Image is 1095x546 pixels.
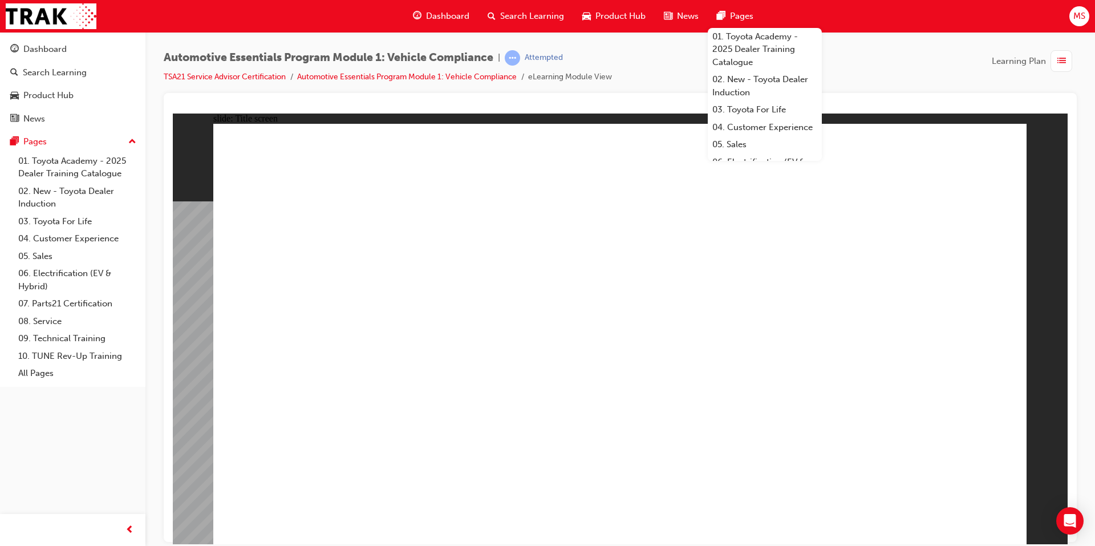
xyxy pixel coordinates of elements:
a: Dashboard [5,39,141,60]
a: 03. Toyota For Life [14,213,141,230]
button: Pages [5,131,141,152]
li: eLearning Module View [528,71,612,84]
span: Dashboard [426,10,469,23]
a: car-iconProduct Hub [573,5,655,28]
span: guage-icon [413,9,421,23]
span: learningRecordVerb_ATTEMPT-icon [505,50,520,66]
span: car-icon [582,9,591,23]
span: pages-icon [10,137,19,147]
a: 04. Customer Experience [708,119,822,136]
a: 05. Sales [708,136,822,153]
a: TSA21 Service Advisor Certification [164,72,286,82]
a: pages-iconPages [708,5,763,28]
span: car-icon [10,91,19,101]
span: Search Learning [500,10,564,23]
a: News [5,108,141,130]
a: Product Hub [5,85,141,106]
div: Pages [23,135,47,148]
a: 06. Electrification (EV & Hybrid) [14,265,141,295]
span: Automotive Essentials Program Module 1: Vehicle Compliance [164,51,493,64]
span: news-icon [10,114,19,124]
span: guage-icon [10,45,19,55]
span: News [677,10,699,23]
span: Pages [730,10,753,23]
a: 06. Electrification (EV & Hybrid) [708,153,822,184]
a: search-iconSearch Learning [478,5,573,28]
a: 09. Technical Training [14,330,141,347]
span: search-icon [10,68,18,78]
span: prev-icon [125,523,134,537]
span: Learning Plan [992,55,1046,68]
span: MS [1073,10,1085,23]
button: Learning Plan [992,50,1077,72]
div: Product Hub [23,89,74,102]
button: MS [1069,6,1089,26]
a: 02. New - Toyota Dealer Induction [14,183,141,213]
div: News [23,112,45,126]
a: 10. TUNE Rev-Up Training [14,347,141,365]
a: 01. Toyota Academy - 2025 Dealer Training Catalogue [708,28,822,71]
a: Automotive Essentials Program Module 1: Vehicle Compliance [297,72,517,82]
a: 02. New - Toyota Dealer Induction [708,71,822,101]
a: Search Learning [5,62,141,83]
div: Open Intercom Messenger [1056,507,1084,535]
img: Trak [6,3,96,29]
a: All Pages [14,365,141,382]
span: pages-icon [717,9,725,23]
a: 04. Customer Experience [14,230,141,248]
button: DashboardSearch LearningProduct HubNews [5,37,141,131]
span: Product Hub [595,10,646,23]
a: 03. Toyota For Life [708,101,822,119]
span: list-icon [1057,54,1066,68]
span: | [498,51,500,64]
span: news-icon [664,9,672,23]
div: Dashboard [23,43,67,56]
a: 07. Parts21 Certification [14,295,141,313]
a: 08. Service [14,313,141,330]
span: up-icon [128,135,136,149]
a: news-iconNews [655,5,708,28]
span: search-icon [488,9,496,23]
a: guage-iconDashboard [404,5,478,28]
a: 05. Sales [14,248,141,265]
a: 01. Toyota Academy - 2025 Dealer Training Catalogue [14,152,141,183]
div: Attempted [525,52,563,63]
div: Search Learning [23,66,87,79]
